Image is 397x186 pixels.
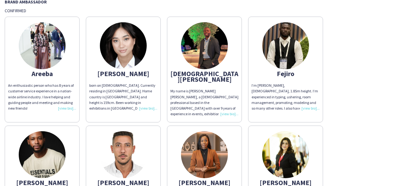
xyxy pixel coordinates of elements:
[100,131,147,178] img: thumb-64457533973b8.jpeg
[181,131,228,178] img: thumb-3e992f8e-5a5d-498c-a42f-9bdc74ecd0e4.jpg
[100,22,147,69] img: thumb-ff7469b6-a022-4871-8823-939c98a04a16.jpg
[252,180,320,185] div: [PERSON_NAME]
[252,83,320,111] div: I’m [PERSON_NAME], [DEMOGRAPHIC_DATA], 1.85m height. I’m experienced in typing, ushering, room ma...
[262,22,309,69] img: thumb-65548945be588.jpeg
[8,83,76,111] div: An enthusiastic person who has 8 years of customer service experience in a nation-wide airline in...
[181,22,228,69] img: thumb-03812aac-1a8d-4b94-a49e-23dd17b0c0b4.jpg
[170,71,238,82] div: [DEMOGRAPHIC_DATA][PERSON_NAME]
[170,180,238,185] div: [PERSON_NAME]
[8,71,76,76] div: Areeba
[262,131,309,178] img: thumb-e7552d53-83e7-4c45-ba40-c071321e0d32.jpg
[89,71,157,76] div: [PERSON_NAME]
[170,88,238,117] div: My name is [PERSON_NAME] [PERSON_NAME], a [DEMOGRAPHIC_DATA] professional based in the [GEOGRAPHI...
[252,71,320,76] div: Fejiro
[8,180,76,185] div: [PERSON_NAME]
[89,180,157,185] div: [PERSON_NAME]
[19,131,66,178] img: thumb-6788cb2749db4.jpg
[5,8,392,13] div: Confirmed
[19,22,66,69] img: thumb-2eb117d6-5731-46d6-bab7-b80aedc5b42f.jpg
[89,83,157,111] div: born on [DEMOGRAPHIC_DATA]. Currently residing in [GEOGRAPHIC_DATA]. Home country is [GEOGRAPHIC_...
